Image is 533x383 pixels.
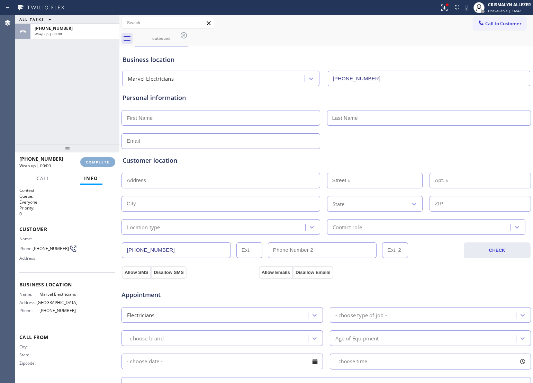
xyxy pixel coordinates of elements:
[35,25,73,31] span: [PHONE_NUMBER]
[86,160,110,164] span: COMPLETE
[122,266,151,279] button: Allow SMS
[19,155,63,162] span: [PHONE_NUMBER]
[39,292,77,297] span: Marvel Electricians
[335,334,379,342] div: Age of Equipment
[327,110,531,126] input: Last Name
[335,358,371,365] span: - choose time -
[122,242,231,258] input: Phone Number
[123,156,530,165] div: Customer location
[123,93,530,103] div: Personal information
[80,172,102,185] button: Info
[19,205,115,211] h2: Priority:
[127,334,167,342] div: - choose brand -
[473,17,526,30] button: Call to Customer
[268,242,377,258] input: Phone Number 2
[19,193,115,199] h2: Queue:
[485,20,522,27] span: Call to Customer
[19,256,39,261] span: Address:
[15,15,58,24] button: ALL TASKS
[19,187,115,193] h1: Context
[127,311,154,319] div: Electricians
[121,110,320,126] input: First Name
[19,308,39,313] span: Phone:
[80,157,115,167] button: COMPLETE
[430,196,531,212] input: ZIP
[19,211,115,217] p: 0
[333,223,362,231] div: Contact role
[328,71,531,86] input: Phone Number
[84,175,98,181] span: Info
[327,173,423,188] input: Street #
[488,8,521,13] span: Unavailable | 16:42
[121,290,257,300] span: Appointment
[151,266,187,279] button: Disallow SMS
[121,196,320,212] input: City
[293,266,333,279] button: Disallow Emails
[462,3,471,12] button: Mute
[135,36,188,41] div: outbound
[19,236,39,241] span: Name:
[19,163,51,169] span: Wrap up | 00:00
[123,55,530,64] div: Business location
[19,360,39,366] span: Zipcode:
[19,292,39,297] span: Name:
[19,226,115,232] span: Customer
[19,199,115,205] p: Everyone
[19,352,39,357] span: State:
[35,32,62,36] span: Wrap up | 00:00
[335,311,387,319] div: - choose type of job -
[333,200,345,208] div: State
[121,354,323,369] input: - choose date -
[382,242,408,258] input: Ext. 2
[19,300,36,305] span: Address:
[19,281,115,288] span: Business location
[19,334,115,340] span: Call From
[39,308,77,313] span: [PHONE_NUMBER]
[127,223,160,231] div: Location type
[430,173,531,188] input: Apt. #
[121,133,320,149] input: Email
[19,17,44,22] span: ALL TASKS
[33,172,54,185] button: Call
[488,2,531,8] div: CRISMALYN ALLEZER
[19,344,39,349] span: City:
[37,175,50,181] span: Call
[122,17,215,28] input: Search
[36,300,78,305] span: [GEOGRAPHIC_DATA]
[121,173,320,188] input: Address
[464,242,531,258] button: CHECK
[33,246,69,251] span: [PHONE_NUMBER]
[19,246,33,251] span: Phone:
[236,242,262,258] input: Ext.
[128,75,174,83] div: Marvel Electricians
[259,266,293,279] button: Allow Emails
